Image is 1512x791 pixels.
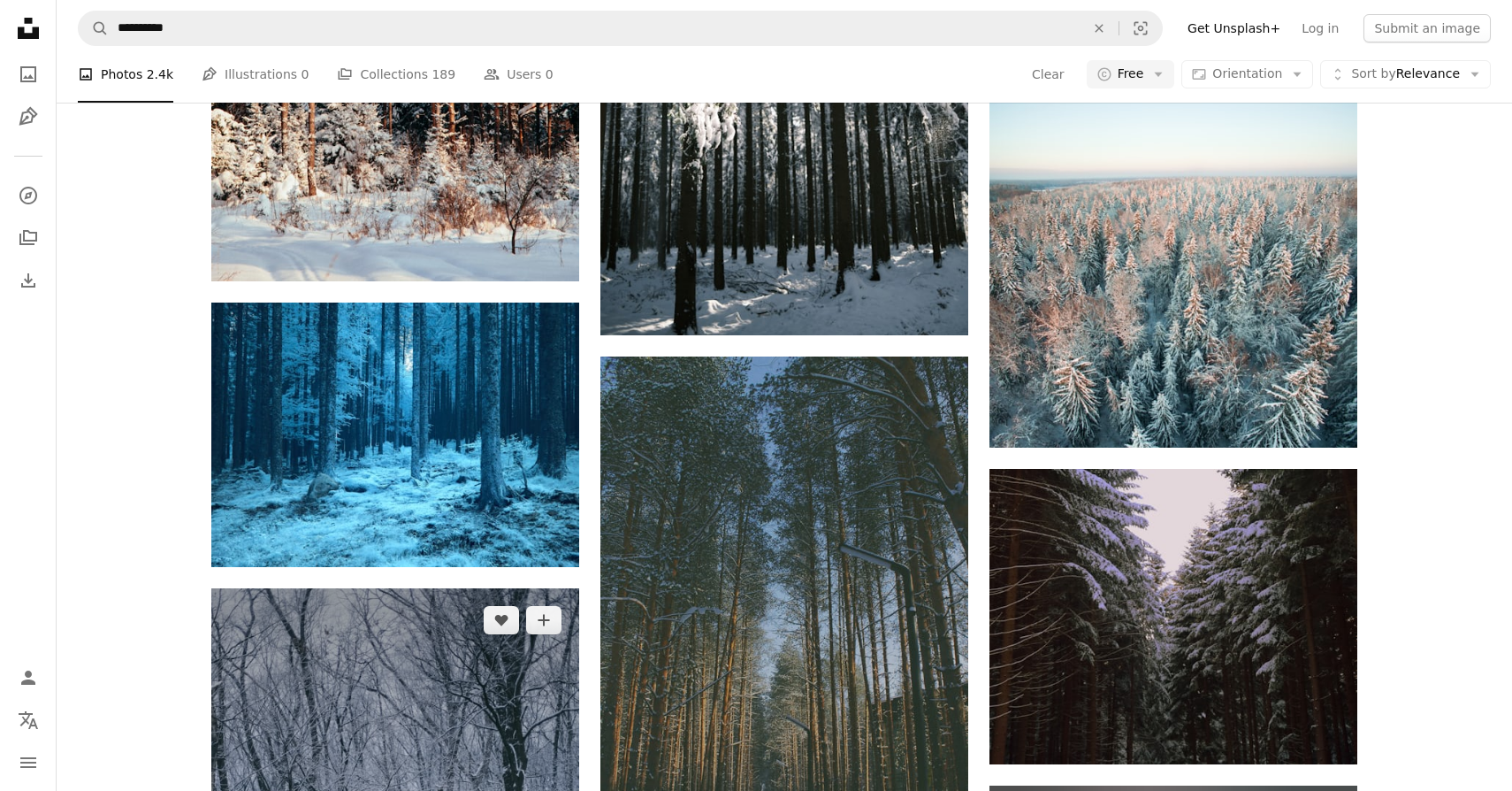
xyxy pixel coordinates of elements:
span: Free [1118,65,1144,83]
a: trees covered with snow [989,609,1357,625]
a: Log in / Sign up [11,660,46,695]
a: Explore [11,178,46,213]
button: Clear [1031,60,1065,88]
span: Sort by [1351,66,1395,81]
button: Add to Collection [526,606,561,634]
button: Visual search [1119,12,1162,45]
form: Find visuals sitewide [78,11,1163,46]
span: 0 [546,65,554,84]
button: Search Unsplash [79,12,109,45]
img: green trees [989,76,1357,448]
button: Clear [1080,12,1119,45]
a: Illustrations [11,99,46,134]
a: green trees [989,254,1357,270]
a: Photos [11,57,46,92]
a: Get Unsplash+ [1177,14,1291,42]
a: Download History [11,263,46,298]
img: trees covered with snow [989,469,1357,764]
button: Menu [11,745,46,780]
a: Users 0 [484,46,554,103]
a: Illustrations 0 [202,46,309,103]
a: Collections [11,220,46,256]
button: Language [11,703,46,738]
button: Free [1087,60,1175,88]
button: Submit an image [1363,14,1491,42]
span: 0 [302,65,309,84]
a: a path through a snowy forest lined with tall trees [600,624,968,640]
button: Sort byRelevance [1320,60,1491,88]
a: Home — Unsplash [11,11,46,50]
span: Orientation [1212,66,1282,81]
a: Log in [1291,14,1349,42]
span: 189 [431,65,455,84]
span: Relevance [1351,65,1460,83]
img: a forest filled with lots of tall trees covered in snow [211,303,579,568]
button: Like [484,606,519,634]
a: Collections 189 [337,46,455,103]
a: a forest filled with lots of tall trees covered in snow [211,426,579,442]
button: Orientation [1181,60,1313,88]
